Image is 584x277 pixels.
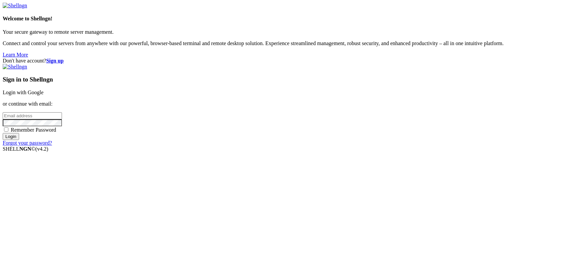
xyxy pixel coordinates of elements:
a: Learn More [3,52,28,57]
span: 4.2.0 [35,146,49,152]
p: or continue with email: [3,101,581,107]
a: Login with Google [3,90,44,95]
a: Sign up [46,58,64,63]
b: NGN [19,146,31,152]
span: SHELL © [3,146,48,152]
h3: Sign in to Shellngn [3,76,581,83]
span: Remember Password [11,127,56,133]
a: Forgot your password? [3,140,52,146]
div: Don't have account? [3,58,581,64]
p: Connect and control your servers from anywhere with our powerful, browser-based terminal and remo... [3,40,581,46]
h4: Welcome to Shellngn! [3,16,581,22]
input: Email address [3,112,62,119]
p: Your secure gateway to remote server management. [3,29,581,35]
img: Shellngn [3,64,27,70]
input: Remember Password [4,127,8,132]
img: Shellngn [3,3,27,9]
input: Login [3,133,19,140]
